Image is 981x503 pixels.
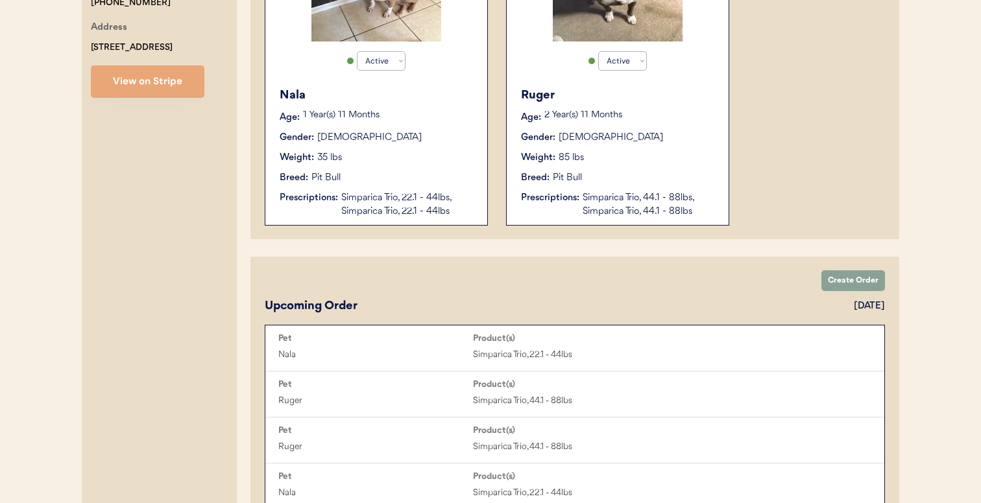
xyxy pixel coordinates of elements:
[473,347,668,362] div: Simparica Trio, 22.1 - 44lbs
[278,347,473,362] div: Nala
[473,333,668,344] div: Product(s)
[280,171,308,185] div: Breed:
[280,191,338,205] div: Prescriptions:
[473,379,668,390] div: Product(s)
[278,393,473,408] div: Ruger
[278,425,473,436] div: Pet
[317,151,342,165] div: 35 lbs
[303,111,474,120] p: 1 Year(s) 11 Months
[473,485,668,500] div: Simparica Trio, 22.1 - 44lbs
[341,191,474,218] div: Simparica Trio, 22.1 - 44lbs, Simparica Trio, 22.1 - 44lbs
[280,131,314,145] div: Gender:
[473,393,668,408] div: Simparica Trio, 44.1 - 88lbs
[91,65,204,98] button: View on Stripe
[473,471,668,482] div: Product(s)
[278,439,473,454] div: Ruger
[559,131,663,145] div: [DEMOGRAPHIC_DATA]
[278,379,473,390] div: Pet
[854,299,885,313] div: [DATE]
[473,439,668,454] div: Simparica Trio, 44.1 - 88lbs
[280,151,314,165] div: Weight:
[559,151,584,165] div: 85 lbs
[91,40,173,55] div: [STREET_ADDRESS]
[521,87,716,104] div: Ruger
[521,171,550,185] div: Breed:
[553,171,582,185] div: Pit Bull
[278,471,473,482] div: Pet
[280,87,474,104] div: Nala
[473,425,668,436] div: Product(s)
[317,131,422,145] div: [DEMOGRAPHIC_DATA]
[521,131,555,145] div: Gender:
[521,111,541,124] div: Age:
[91,20,127,36] div: Address
[521,151,555,165] div: Weight:
[278,333,473,344] div: Pet
[278,485,473,500] div: Nala
[583,191,716,218] div: Simparica Trio, 44.1 - 88lbs, Simparica Trio, 44.1 - 88lbs
[821,270,885,291] button: Create Order
[265,298,357,315] div: Upcoming Order
[311,171,341,185] div: Pit Bull
[544,111,716,120] p: 2 Year(s) 11 Months
[521,191,579,205] div: Prescriptions:
[280,111,300,124] div: Age:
